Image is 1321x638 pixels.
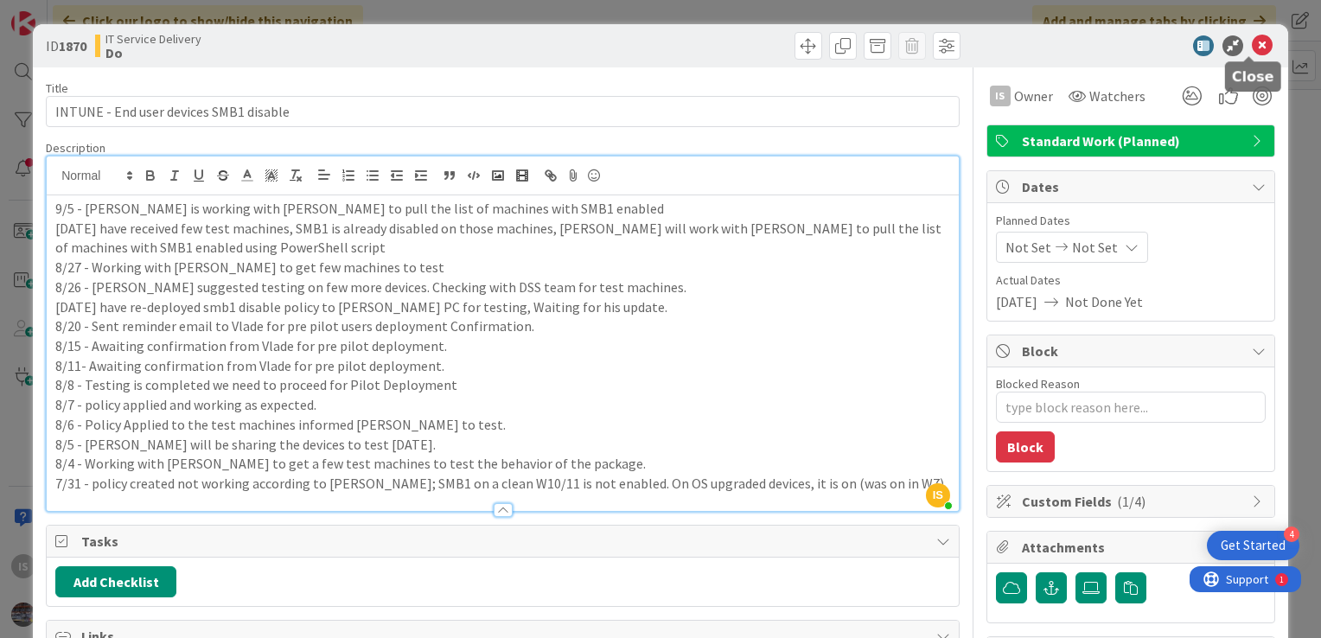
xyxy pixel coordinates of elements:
p: 9/5 - [PERSON_NAME] is working with [PERSON_NAME] to pull the list of machines with SMB1 enabled [55,199,950,219]
span: Block [1022,341,1243,361]
span: Tasks [81,531,928,552]
span: [DATE] [996,291,1037,312]
p: 8/26 - [PERSON_NAME] suggested testing on few more devices. Checking with DSS team for test machi... [55,278,950,297]
p: 8/11- Awaiting confirmation from Vlade for pre pilot deployment. [55,356,950,376]
span: Planned Dates [996,212,1266,230]
label: Blocked Reason [996,376,1080,392]
button: Block [996,431,1055,463]
span: Dates [1022,176,1243,197]
button: Add Checklist [55,566,176,597]
span: Not Set [1005,237,1051,258]
span: Description [46,140,105,156]
b: Do [105,46,201,60]
div: 4 [1284,526,1299,542]
b: 1870 [59,37,86,54]
span: Watchers [1089,86,1146,106]
p: 7/31 - policy created not working according to [PERSON_NAME]; SMB1 on a clean W10/11 is not enabl... [55,474,950,494]
div: Open Get Started checklist, remaining modules: 4 [1207,531,1299,560]
span: Support [36,3,79,23]
p: [DATE] have received few test machines, SMB1 is already disabled on those machines, [PERSON_NAME]... [55,219,950,258]
label: Title [46,80,68,96]
p: 8/8 - Testing is completed we need to proceed for Pilot Deployment [55,375,950,395]
p: 8/7 - policy applied and working as expected. [55,395,950,415]
span: Standard Work (Planned) [1022,131,1243,151]
input: type card name here... [46,96,960,127]
p: 8/27 - Working with [PERSON_NAME] to get few machines to test [55,258,950,278]
p: [DATE] have re-deployed smb1 disable policy to [PERSON_NAME] PC for testing, Waiting for his update. [55,297,950,317]
p: 8/4 - Working with [PERSON_NAME] to get a few test machines to test the behavior of the package. [55,454,950,474]
p: 8/6 - Policy Applied to the test machines informed [PERSON_NAME] to test. [55,415,950,435]
span: IS [926,483,950,507]
p: 8/15 - Awaiting confirmation from Vlade for pre pilot deployment. [55,336,950,356]
span: Not Done Yet [1065,291,1143,312]
div: 1 [90,7,94,21]
span: ID [46,35,86,56]
span: Owner [1014,86,1053,106]
div: Get Started [1221,537,1286,554]
h5: Close [1232,68,1274,85]
p: 8/20 - Sent reminder email to Vlade for pre pilot users deployment Confirmation. [55,316,950,336]
span: ( 1/4 ) [1117,493,1146,510]
span: IT Service Delivery [105,32,201,46]
div: Is [990,86,1011,106]
span: Not Set [1072,237,1118,258]
span: Attachments [1022,537,1243,558]
span: Custom Fields [1022,491,1243,512]
span: Actual Dates [996,271,1266,290]
p: 8/5 - [PERSON_NAME] will be sharing the devices to test [DATE]. [55,435,950,455]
